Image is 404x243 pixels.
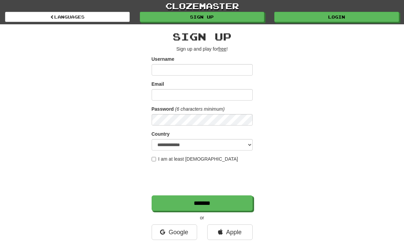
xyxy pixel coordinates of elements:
[152,166,254,192] iframe: reCAPTCHA
[5,12,130,22] a: Languages
[152,46,253,52] p: Sign up and play for !
[152,106,174,112] label: Password
[175,106,225,112] em: (6 characters minimum)
[152,56,175,62] label: Username
[140,12,265,22] a: Sign up
[152,131,170,137] label: Country
[152,224,197,240] a: Google
[152,157,156,161] input: I am at least [DEMOGRAPHIC_DATA]
[152,214,253,221] p: or
[152,156,238,162] label: I am at least [DEMOGRAPHIC_DATA]
[207,224,253,240] a: Apple
[152,31,253,42] h2: Sign up
[152,81,164,87] label: Email
[218,46,226,52] u: free
[274,12,399,22] a: Login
